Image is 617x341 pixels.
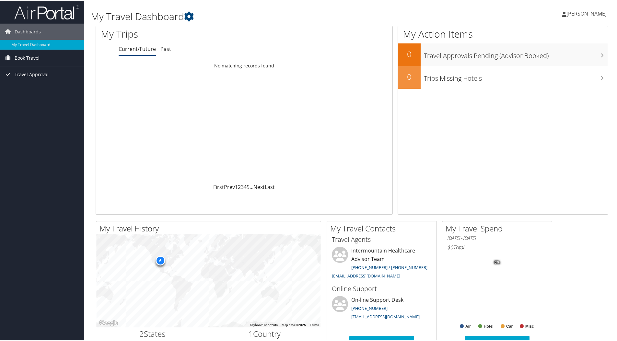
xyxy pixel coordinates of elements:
[235,183,238,190] a: 1
[15,49,40,65] span: Book Travel
[398,43,608,65] a: 0Travel Approvals Pending (Advisor Booked)
[214,328,316,339] h2: Country
[398,48,421,59] h2: 0
[15,66,49,82] span: Travel Approval
[351,305,388,311] a: [PHONE_NUMBER]
[119,45,156,52] a: Current/Future
[566,9,607,17] span: [PERSON_NAME]
[282,323,306,326] span: Map data ©2025
[96,59,392,71] td: No matching records found
[398,65,608,88] a: 0Trips Missing Hotels
[332,234,432,243] h3: Travel Agents
[329,295,435,322] li: On-line Support Desk
[244,183,247,190] a: 4
[15,23,41,39] span: Dashboards
[398,71,421,82] h2: 0
[424,70,608,82] h3: Trips Missing Hotels
[506,323,513,328] text: Car
[465,323,471,328] text: Air
[332,284,432,293] h3: Online Support
[160,45,171,52] a: Past
[329,246,435,281] li: Intermountain Healthcare Advisor Team
[424,47,608,60] h3: Travel Approvals Pending (Advisor Booked)
[495,260,500,264] tspan: 0%
[101,328,204,339] h2: States
[250,183,253,190] span: …
[351,313,420,319] a: [EMAIL_ADDRESS][DOMAIN_NAME]
[330,222,437,233] h2: My Travel Contacts
[447,243,453,250] span: $0
[351,264,427,270] a: [PHONE_NUMBER] / [PHONE_NUMBER]
[91,9,439,23] h1: My Travel Dashboard
[238,183,241,190] a: 2
[249,328,253,338] span: 1
[484,323,494,328] text: Hotel
[101,27,264,40] h1: My Trips
[446,222,552,233] h2: My Travel Spend
[447,234,547,241] h6: [DATE] - [DATE]
[562,3,613,23] a: [PERSON_NAME]
[98,318,119,327] img: Google
[250,322,278,327] button: Keyboard shortcuts
[332,272,400,278] a: [EMAIL_ADDRESS][DOMAIN_NAME]
[398,27,608,40] h1: My Action Items
[213,183,224,190] a: First
[14,4,79,19] img: airportal-logo.png
[98,318,119,327] a: Open this area in Google Maps (opens a new window)
[525,323,534,328] text: Misc
[447,243,547,250] h6: Total
[247,183,250,190] a: 5
[155,255,165,265] div: 6
[139,328,144,338] span: 2
[310,323,319,326] a: Terms (opens in new tab)
[265,183,275,190] a: Last
[253,183,265,190] a: Next
[99,222,321,233] h2: My Travel History
[241,183,244,190] a: 3
[224,183,235,190] a: Prev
